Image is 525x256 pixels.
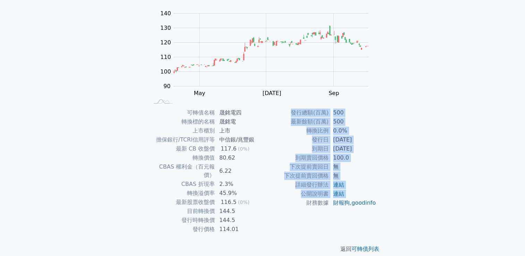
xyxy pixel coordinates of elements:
[149,135,215,144] td: 擔保銀行/TCRI信用評等
[262,90,281,96] tspan: [DATE]
[215,153,263,162] td: 80.62
[149,117,215,126] td: 轉換標的名稱
[215,117,263,126] td: 晟銘電
[329,135,376,144] td: [DATE]
[215,216,263,225] td: 144.5
[490,223,525,256] iframe: Chat Widget
[149,198,215,207] td: 最新股票收盤價
[329,162,376,171] td: 無
[149,225,215,234] td: 發行價格
[329,153,376,162] td: 100.0
[215,162,263,180] td: 6.22
[149,189,215,198] td: 轉換溢價率
[215,189,263,198] td: 45.9%
[215,126,263,135] td: 上市
[149,180,215,189] td: CBAS 折現率
[149,162,215,180] td: CBAS 權利金（百元報價）
[263,144,329,153] td: 到期日
[215,180,263,189] td: 2.3%
[490,223,525,256] div: 聊天小工具
[329,108,376,117] td: 500
[160,68,171,75] tspan: 100
[163,83,170,89] tspan: 90
[263,135,329,144] td: 發行日
[329,198,376,207] td: ,
[238,199,249,205] span: (0%)
[215,135,263,144] td: 中信銀/兆豐銀
[149,144,215,153] td: 最新 CB 收盤價
[160,54,171,60] tspan: 110
[149,153,215,162] td: 轉換價值
[215,108,263,117] td: 晟銘電四
[329,117,376,126] td: 500
[149,207,215,216] td: 目前轉換價
[263,126,329,135] td: 轉換比例
[329,144,376,153] td: [DATE]
[215,225,263,234] td: 114.01
[333,190,344,197] a: 連結
[329,126,376,135] td: 0.0%
[333,181,344,188] a: 連結
[149,126,215,135] td: 上市櫃別
[149,216,215,225] td: 發行時轉換價
[352,199,376,206] a: goodinfo
[263,108,329,117] td: 發行總額(百萬)
[263,153,329,162] td: 到期賣回價格
[156,10,379,111] g: Chart
[329,90,339,96] tspan: Sep
[219,198,238,206] div: 116.5
[352,246,379,252] a: 可轉債列表
[215,207,263,216] td: 144.5
[263,189,329,198] td: 公開說明書
[263,117,329,126] td: 最新餘額(百萬)
[219,145,238,153] div: 117.6
[160,25,171,31] tspan: 130
[173,26,368,73] g: Series
[333,199,350,206] a: 財報狗
[149,108,215,117] td: 可轉債名稱
[263,162,329,171] td: 下次提前賣回日
[329,171,376,180] td: 無
[160,39,171,46] tspan: 120
[160,10,171,17] tspan: 140
[263,180,329,189] td: 詳細發行辦法
[141,245,385,253] p: 返回
[263,198,329,207] td: 財務數據
[238,146,249,152] span: (0%)
[263,171,329,180] td: 下次提前賣回價格
[194,90,205,96] tspan: May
